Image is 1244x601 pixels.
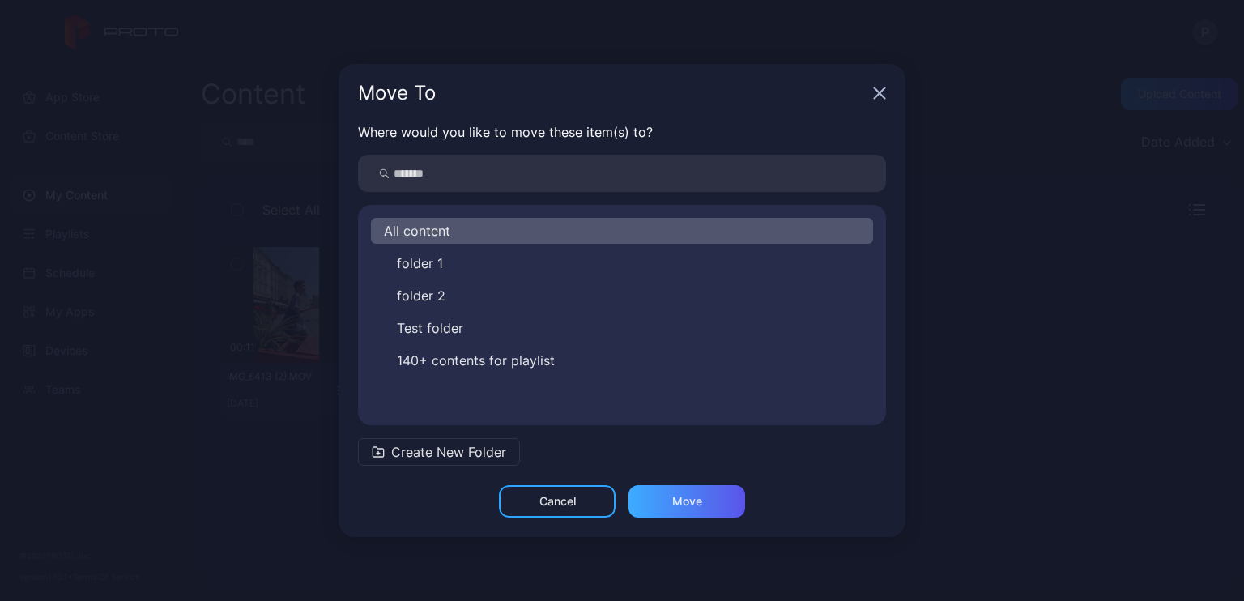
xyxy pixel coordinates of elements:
[371,315,873,341] button: Test folder
[397,318,463,338] span: Test folder
[539,495,576,508] div: Cancel
[371,347,873,373] button: 140+ contents for playlist
[358,438,520,466] button: Create New Folder
[391,442,506,462] span: Create New Folder
[371,283,873,309] button: folder 2
[499,485,616,518] button: Cancel
[672,495,702,508] div: Move
[358,83,867,103] div: Move To
[397,351,555,370] span: 140+ contents for playlist
[384,221,450,241] span: All content
[628,485,745,518] button: Move
[371,250,873,276] button: folder 1
[358,122,886,142] p: Where would you like to move these item(s) to?
[397,286,445,305] span: folder 2
[397,254,443,273] span: folder 1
